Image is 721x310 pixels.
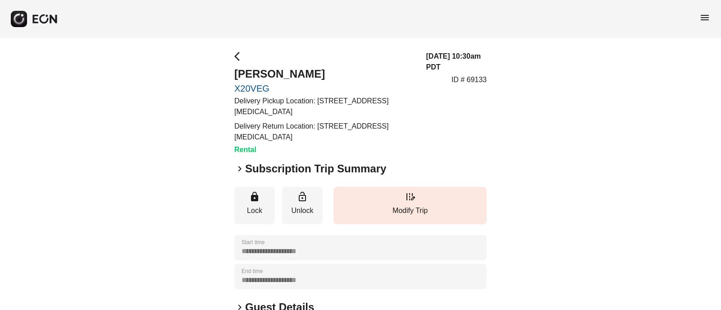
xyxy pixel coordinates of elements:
p: ID # 69133 [452,74,487,85]
p: Delivery Return Location: [STREET_ADDRESS][MEDICAL_DATA] [234,121,415,143]
button: Lock [234,187,275,224]
h3: [DATE] 10:30am PDT [426,51,487,73]
span: keyboard_arrow_right [234,163,245,174]
span: menu [699,12,710,23]
p: Unlock [287,205,318,216]
span: edit_road [405,191,415,202]
button: Modify Trip [333,187,487,224]
h2: Subscription Trip Summary [245,162,386,176]
h3: Rental [234,144,415,155]
p: Modify Trip [338,205,482,216]
span: arrow_back_ios [234,51,245,62]
a: X20VEG [234,83,415,94]
p: Lock [239,205,270,216]
button: Unlock [282,187,323,224]
span: lock_open [297,191,308,202]
p: Delivery Pickup Location: [STREET_ADDRESS][MEDICAL_DATA] [234,96,415,117]
h2: [PERSON_NAME] [234,67,415,81]
span: lock [249,191,260,202]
